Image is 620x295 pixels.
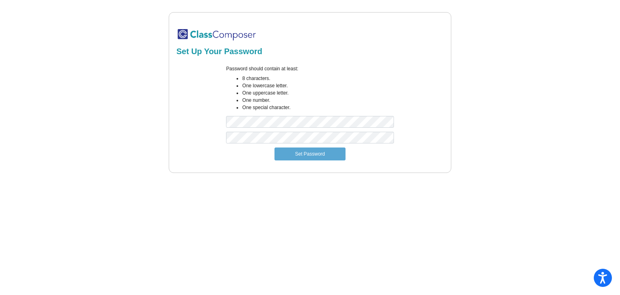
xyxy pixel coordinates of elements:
[242,97,394,104] li: One number.
[226,65,298,72] label: Password should contain at least:
[242,82,394,89] li: One lowercase letter.
[242,104,394,111] li: One special character.
[176,46,444,56] h2: Set Up Your Password
[242,89,394,97] li: One uppercase letter.
[274,147,346,160] button: Set Password
[242,75,394,82] li: 8 characters.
